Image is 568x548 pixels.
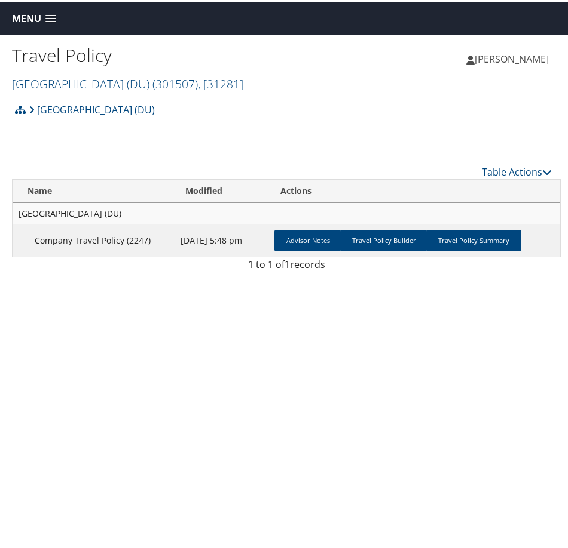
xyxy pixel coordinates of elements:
a: Travel Policy Summary [426,227,521,249]
a: [GEOGRAPHIC_DATA] (DU) [12,73,243,90]
th: Modified: activate to sort column ascending [175,177,270,201]
h1: Travel Policy [12,41,286,66]
td: [GEOGRAPHIC_DATA] (DU) [13,201,560,222]
a: Table Actions [482,163,552,176]
div: 1 to 1 of records [21,255,552,275]
a: Advisor Notes [274,227,342,249]
a: [PERSON_NAME] [466,39,561,75]
span: , [ 31281 ] [198,73,243,90]
span: 1 [285,255,290,269]
a: [GEOGRAPHIC_DATA] (DU) [29,96,155,119]
a: Menu [6,7,62,26]
td: [DATE] 5:48 pm [175,222,270,254]
th: Name: activate to sort column ascending [13,177,175,201]
span: Menu [12,11,41,22]
th: Actions [270,177,560,201]
span: ( 301507 ) [152,73,198,90]
td: Company Travel Policy (2247) [13,222,175,254]
span: [PERSON_NAME] [475,50,549,63]
a: Travel Policy Builder [340,227,428,249]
